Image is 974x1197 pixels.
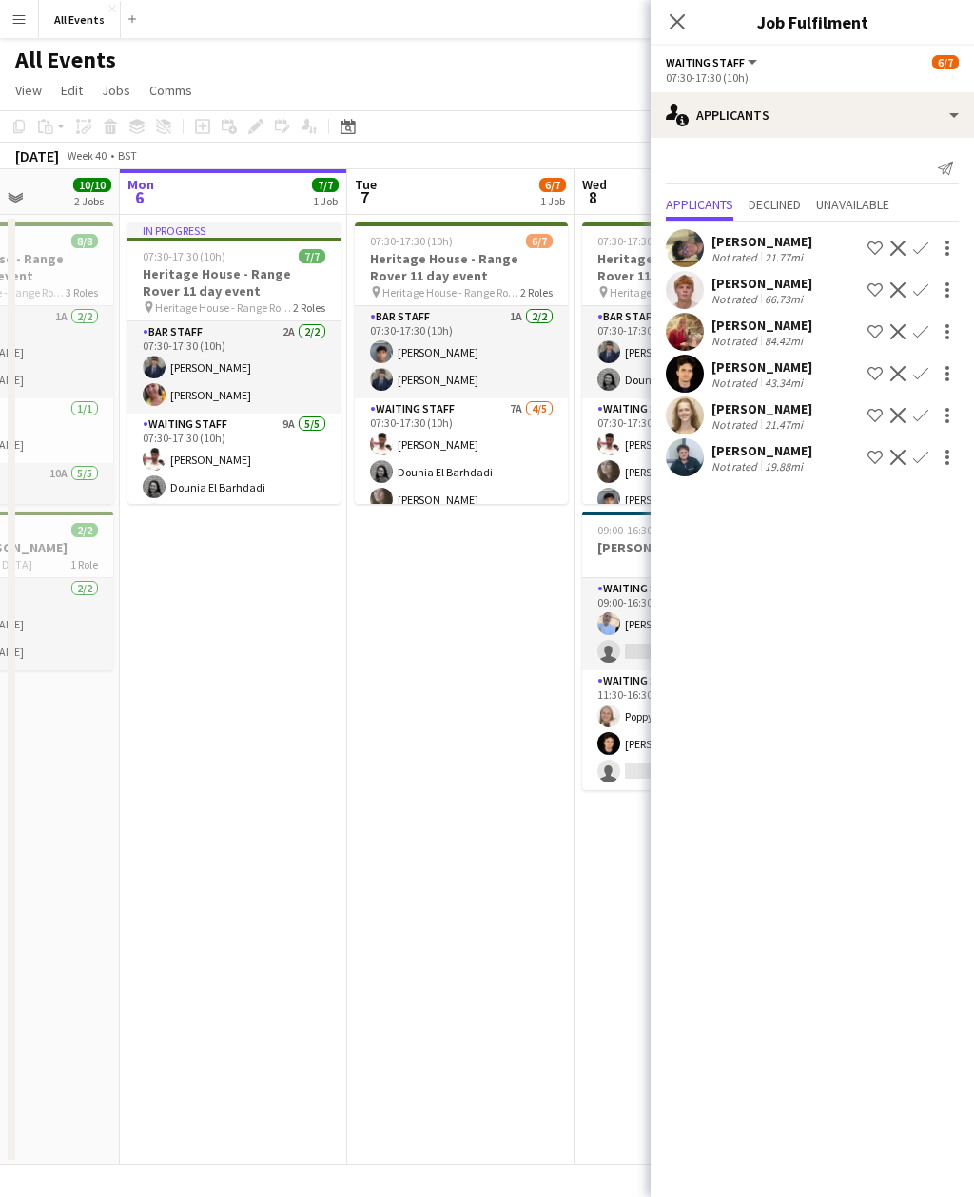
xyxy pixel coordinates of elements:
div: [PERSON_NAME] [711,400,812,417]
span: 8 [579,186,607,208]
span: Tue [355,176,377,193]
span: Waiting Staff [666,55,745,69]
div: [PERSON_NAME] [711,233,812,250]
h3: Heritage House - Range Rover 11 day event [582,250,795,284]
div: 21.47mi [761,417,807,432]
div: Not rated [711,292,761,306]
h3: Heritage House - Range Rover 11 day event [355,250,568,284]
div: [PERSON_NAME] [711,317,812,334]
span: 6/7 [526,234,553,248]
span: 3 Roles [66,285,98,299]
div: 43.34mi [761,376,807,390]
app-job-card: In progress07:30-17:30 (10h)7/7Heritage House - Range Rover 11 day event Heritage House - Range R... [127,222,341,504]
h3: [PERSON_NAME] [582,539,795,556]
button: Waiting Staff [666,55,760,69]
span: 07:30-17:30 (10h) [370,234,453,248]
span: 07:30-17:30 (10h) [597,234,680,248]
span: Heritage House - Range Rover 11 day event [382,285,520,299]
span: 2/2 [71,523,98,537]
div: 84.42mi [761,334,807,348]
div: Not rated [711,417,761,432]
div: In progress [127,222,341,238]
span: Declined [749,198,801,211]
span: Heritage House - Range Rover 11 day event [610,285,748,299]
app-card-role: Waiting Staff2/311:30-16:30 (5h)Poppy Bilton[PERSON_NAME] [582,670,795,790]
a: Edit [53,78,90,103]
span: Heritage House - Range Rover 11 day event [155,300,293,315]
button: All Events [39,1,121,38]
span: 10/10 [73,178,111,192]
div: 19.88mi [761,459,807,473]
app-card-role: Bar Staff2/207:30-17:30 (10h)[PERSON_NAME]Dounia El Barhdadi [582,306,795,398]
div: [PERSON_NAME] [711,442,812,459]
span: Comms [149,82,192,99]
app-card-role: Waiting Staff5A1/209:00-16:30 (7h30m)[PERSON_NAME] [582,578,795,670]
span: 7/7 [299,249,325,263]
span: 1 Role [70,557,98,571]
app-card-role: Waiting Staff7A4/507:30-17:30 (10h)[PERSON_NAME]Dounia El Barhdadi[PERSON_NAME] [355,398,568,573]
span: 07:30-17:30 (10h) [143,249,225,263]
app-job-card: 07:30-17:30 (10h)5/7Heritage House - Range Rover 11 day event Heritage House - Range Rover 11 day... [582,222,795,504]
span: Week 40 [63,148,110,163]
span: Wed [582,176,607,193]
div: 1 Job [540,194,565,208]
span: 8/8 [71,234,98,248]
app-card-role: Bar Staff1A2/207:30-17:30 (10h)[PERSON_NAME][PERSON_NAME] [355,306,568,398]
span: 6/7 [932,55,959,69]
div: Applicants [651,92,974,138]
h3: Job Fulfilment [651,10,974,34]
span: Mon [127,176,154,193]
app-card-role: Waiting Staff7A3/507:30-17:30 (10h)[PERSON_NAME][PERSON_NAME][PERSON_NAME] [582,398,795,573]
div: [PERSON_NAME] [711,275,812,292]
span: 2 Roles [293,300,325,315]
span: 2 Roles [520,285,553,299]
span: 7 [352,186,377,208]
span: Jobs [102,82,130,99]
div: BST [118,148,137,163]
app-card-role: Waiting Staff9A5/507:30-17:30 (10h)[PERSON_NAME]Dounia El Barhdadi [127,414,341,589]
div: Not rated [711,250,761,264]
span: 6 [125,186,154,208]
span: Applicants [666,198,733,211]
a: View [8,78,49,103]
app-card-role: Bar Staff2A2/207:30-17:30 (10h)[PERSON_NAME][PERSON_NAME] [127,321,341,414]
span: 7/7 [312,178,339,192]
div: Not rated [711,376,761,390]
span: 09:00-16:30 (7h30m) [597,523,696,537]
span: View [15,82,42,99]
app-job-card: 07:30-17:30 (10h)6/7Heritage House - Range Rover 11 day event Heritage House - Range Rover 11 day... [355,222,568,504]
a: Jobs [94,78,138,103]
h1: All Events [15,46,116,74]
a: Comms [142,78,200,103]
div: Not rated [711,459,761,473]
div: 66.73mi [761,292,807,306]
span: Edit [61,82,83,99]
div: 1 Job [313,194,338,208]
h3: Heritage House - Range Rover 11 day event [127,265,341,299]
div: 07:30-17:30 (10h) [666,70,959,85]
div: 2 Jobs [74,194,110,208]
app-job-card: 09:00-16:30 (7h30m)3/5[PERSON_NAME]2 RolesWaiting Staff5A1/209:00-16:30 (7h30m)[PERSON_NAME] Wait... [582,512,795,790]
span: 6/7 [539,178,566,192]
div: 21.77mi [761,250,807,264]
div: Not rated [711,334,761,348]
div: [PERSON_NAME] [711,358,812,376]
div: [DATE] [15,146,59,165]
span: Unavailable [816,198,889,211]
